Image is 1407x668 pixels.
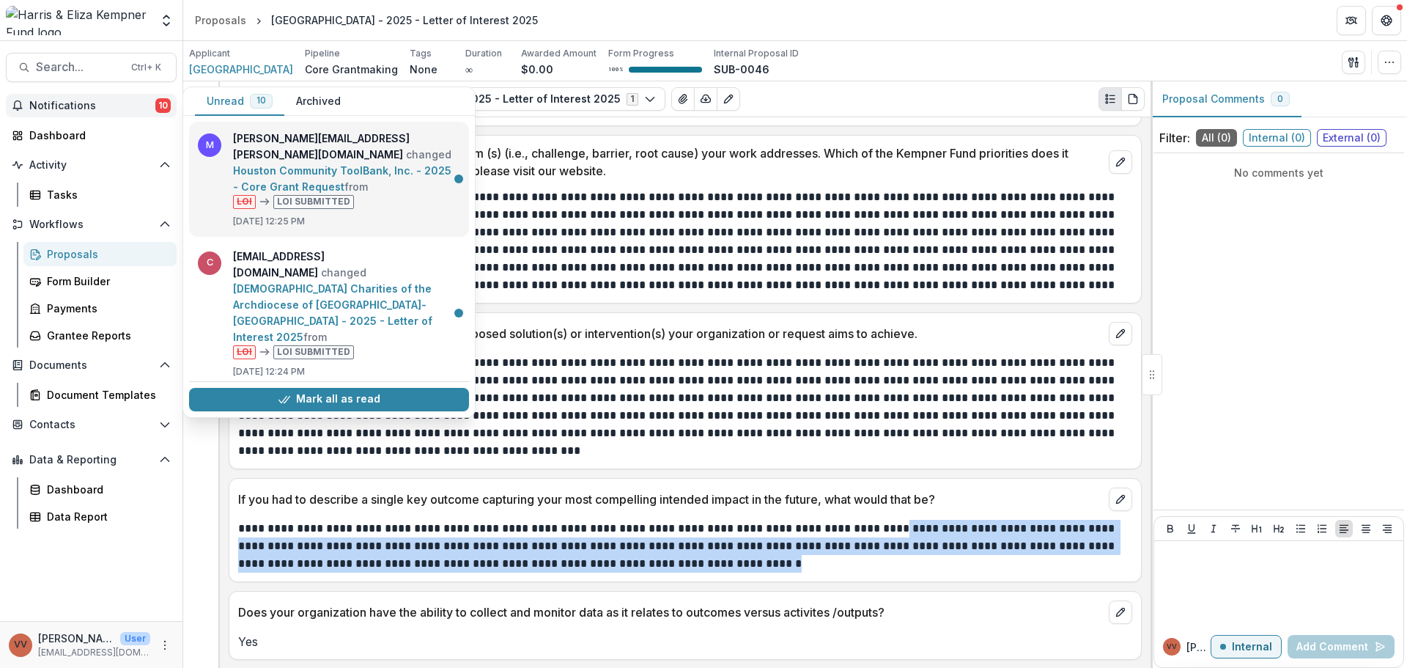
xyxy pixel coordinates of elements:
div: Proposals [47,246,165,262]
a: Houston Community ToolBank, Inc. - 2025 - Core Grant Request [233,164,451,193]
span: 10 [256,95,266,106]
p: Tags [410,47,432,60]
p: Does your organization have the ability to collect and monitor data as it relates to outcomes ver... [238,603,1103,621]
button: Open Workflows [6,213,177,236]
img: Harris & Eliza Kempner Fund logo [6,6,150,35]
a: Dashboard [6,123,177,147]
a: Proposals [23,242,177,266]
button: Heading 2 [1270,520,1288,537]
p: [PERSON_NAME] [38,631,114,646]
button: Partners [1337,6,1366,35]
span: External ( 0 ) [1317,129,1386,147]
a: Tasks [23,183,177,207]
div: Proposals [195,12,246,28]
p: Please provide a brief summary of the proposed solution(s) or intervention(s) your organization o... [238,325,1103,342]
button: edit [1109,150,1132,174]
div: Payments [47,301,165,316]
a: Document Templates [23,383,177,407]
span: Contacts [29,419,153,431]
a: [DEMOGRAPHIC_DATA] Charities of the Archdiocese of [GEOGRAPHIC_DATA]-[GEOGRAPHIC_DATA] - 2025 - L... [233,282,432,343]
span: Search... [36,60,122,74]
p: SUB-0046 [714,62,769,77]
a: Payments [23,296,177,320]
span: Activity [29,159,153,172]
div: Dashboard [47,482,165,497]
div: Ctrl + K [128,59,164,76]
button: Align Right [1378,520,1396,537]
button: Plaintext view [1098,87,1122,111]
div: Form Builder [47,274,165,289]
button: Open Data & Reporting [6,448,177,471]
a: Proposals [189,10,252,31]
a: Grantee Reports [23,323,177,348]
p: If you had to describe a single key outcome capturing your most compelling intended impact in the... [238,491,1103,508]
span: 0 [1277,94,1283,104]
button: Internal [1211,635,1282,658]
button: Strike [1227,520,1244,537]
span: 10 [155,98,171,113]
button: Open Contacts [6,413,177,436]
span: Documents [29,359,153,372]
p: User [120,632,150,645]
p: [EMAIL_ADDRESS][DOMAIN_NAME] [38,646,150,659]
button: Align Center [1357,520,1375,537]
p: Internal [1232,641,1272,653]
p: Internal Proposal ID [714,47,799,60]
p: Form Progress [608,47,674,60]
button: Get Help [1372,6,1401,35]
div: Grantee Reports [47,328,165,343]
a: Dashboard [23,477,177,502]
button: Italicize [1205,520,1222,537]
button: Edit as form [717,87,740,111]
span: Workflows [29,219,153,231]
button: Open entity switcher [156,6,177,35]
button: Proposal Comments [1151,81,1301,117]
nav: breadcrumb [189,10,544,31]
button: Heading 1 [1248,520,1266,537]
button: Search... [6,53,177,82]
p: None [410,62,437,77]
p: Please briefly describe the specific problem (s) (i.e., challenge, barrier, root cause) your work... [238,144,1103,180]
button: Ordered List [1313,520,1331,537]
p: Pipeline [305,47,340,60]
div: [GEOGRAPHIC_DATA] - 2025 - Letter of Interest 2025 [271,12,538,28]
div: Vivian Victoria [14,640,27,650]
button: Notifications10 [6,94,177,117]
button: Bold [1162,520,1179,537]
a: Form Builder [23,269,177,293]
p: No comments yet [1159,165,1398,180]
button: PDF view [1121,87,1145,111]
span: All ( 0 ) [1196,129,1237,147]
div: Document Templates [47,387,165,403]
span: Data & Reporting [29,454,153,466]
button: edit [1109,488,1132,511]
button: Open Activity [6,153,177,177]
p: changed from [233,249,460,359]
div: Tasks [47,187,165,202]
button: More [156,636,174,654]
p: Filter: [1159,129,1190,147]
span: Notifications [29,100,155,112]
button: Open Documents [6,353,177,377]
p: 100 % [608,65,623,75]
a: Data Report [23,504,177,529]
button: edit [1109,601,1132,624]
button: View Attached Files [671,87,695,111]
span: Internal ( 0 ) [1243,129,1311,147]
button: Underline [1183,520,1200,537]
p: $0.00 [521,62,553,77]
button: edit [1109,322,1132,345]
button: Unread [195,87,284,116]
div: Data Report [47,509,165,524]
button: [GEOGRAPHIC_DATA] - 2025 - Letter of Interest 20251 [339,87,665,111]
p: Duration [465,47,502,60]
div: Vivian Victoria [1167,643,1177,650]
p: [PERSON_NAME] [1186,639,1211,655]
button: Archived [284,87,352,116]
button: Add Comment [1288,635,1395,658]
p: ∞ [465,62,473,77]
p: Applicant [189,47,230,60]
p: changed from [233,131,460,209]
a: [GEOGRAPHIC_DATA] [189,62,293,77]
